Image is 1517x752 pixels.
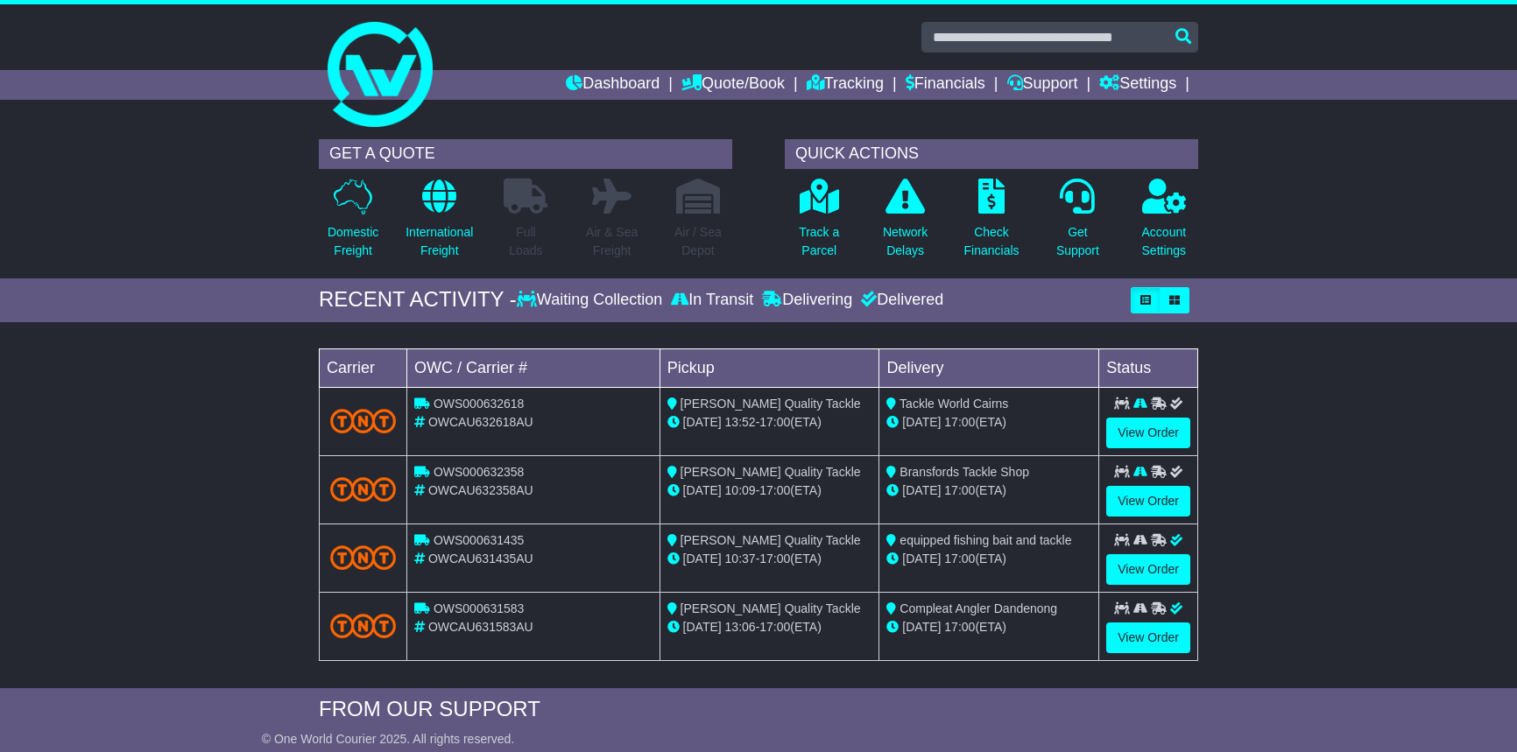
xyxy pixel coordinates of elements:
[681,533,861,547] span: [PERSON_NAME] Quality Tackle
[902,552,941,566] span: [DATE]
[900,533,1071,547] span: equipped fishing bait and tackle
[886,481,1091,500] div: (ETA)
[586,223,638,260] p: Air & Sea Freight
[798,178,840,270] a: Track aParcel
[725,415,756,429] span: 13:52
[504,223,547,260] p: Full Loads
[807,70,884,100] a: Tracking
[330,409,396,432] img: TNT_Domestic.png
[1007,70,1078,100] a: Support
[759,620,790,634] span: 17:00
[1099,70,1176,100] a: Settings
[1099,348,1198,387] td: Status
[428,620,533,634] span: OWCAU631583AU
[883,223,928,260] p: Network Delays
[799,223,839,260] p: Track a Parcel
[681,70,785,100] a: Quote/Book
[902,620,941,634] span: [DATE]
[683,483,722,497] span: [DATE]
[882,178,928,270] a: NetworkDelays
[406,223,473,260] p: International Freight
[1106,418,1190,448] a: View Order
[886,550,1091,568] div: (ETA)
[681,397,861,411] span: [PERSON_NAME] Quality Tackle
[902,415,941,429] span: [DATE]
[683,415,722,429] span: [DATE]
[320,348,407,387] td: Carrier
[1055,178,1100,270] a: GetSupport
[674,223,722,260] p: Air / Sea Depot
[667,618,872,636] div: - (ETA)
[1056,223,1099,260] p: Get Support
[900,397,1008,411] span: Tackle World Cairns
[262,732,515,746] span: © One World Courier 2025. All rights reserved.
[319,139,732,169] div: GET A QUOTE
[667,291,758,310] div: In Transit
[405,178,474,270] a: InternationalFreight
[660,348,879,387] td: Pickup
[683,552,722,566] span: [DATE]
[879,348,1099,387] td: Delivery
[886,618,1091,636] div: (ETA)
[681,465,861,479] span: [PERSON_NAME] Quality Tackle
[319,287,517,313] div: RECENT ACTIVITY -
[683,620,722,634] span: [DATE]
[759,483,790,497] span: 17:00
[517,291,667,310] div: Waiting Collection
[667,413,872,432] div: - (ETA)
[330,545,396,569] img: TNT_Domestic.png
[857,291,943,310] div: Delivered
[944,620,975,634] span: 17:00
[900,465,1029,479] span: Bransfords Tackle Shop
[725,620,756,634] span: 13:06
[1141,178,1188,270] a: AccountSettings
[330,614,396,637] img: TNT_Domestic.png
[1106,486,1190,517] a: View Order
[1106,554,1190,585] a: View Order
[667,481,872,500] div: - (ETA)
[434,601,525,615] span: OWS000631583
[725,483,756,497] span: 10:09
[428,415,533,429] span: OWCAU632618AU
[428,483,533,497] span: OWCAU632358AU
[944,483,975,497] span: 17:00
[906,70,985,100] a: Financials
[963,178,1020,270] a: CheckFinancials
[964,223,1020,260] p: Check Financials
[944,552,975,566] span: 17:00
[428,552,533,566] span: OWCAU631435AU
[328,223,378,260] p: Domestic Freight
[681,601,861,615] span: [PERSON_NAME] Quality Tackle
[330,477,396,501] img: TNT_Domestic.png
[759,552,790,566] span: 17:00
[758,291,857,310] div: Delivering
[725,552,756,566] span: 10:37
[759,415,790,429] span: 17:00
[1106,622,1190,653] a: View Order
[902,483,941,497] span: [DATE]
[319,697,1198,722] div: FROM OUR SUPPORT
[667,550,872,568] div: - (ETA)
[900,601,1057,615] span: Compleat Angler Dandenong
[434,465,525,479] span: OWS000632358
[785,139,1198,169] div: QUICK ACTIONS
[434,397,525,411] span: OWS000632618
[434,533,525,547] span: OWS000631435
[327,178,379,270] a: DomesticFreight
[944,415,975,429] span: 17:00
[566,70,660,100] a: Dashboard
[407,348,660,387] td: OWC / Carrier #
[886,413,1091,432] div: (ETA)
[1142,223,1187,260] p: Account Settings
